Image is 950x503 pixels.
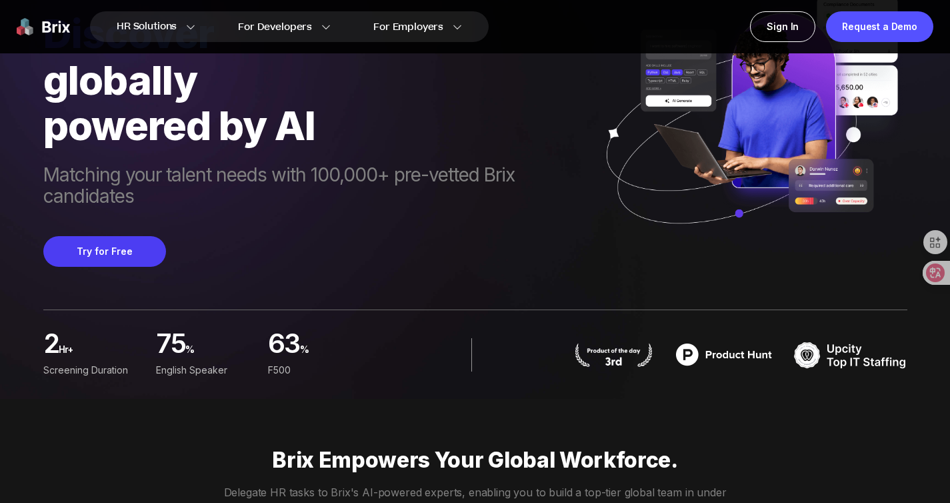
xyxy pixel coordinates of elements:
a: Request a Demo [826,11,933,42]
div: Screening duration [43,363,145,378]
div: powered by AI [43,103,589,148]
div: English Speaker [155,363,257,378]
span: HR Solutions [117,16,177,37]
span: For Developers [238,20,312,34]
span: 2 [43,332,59,360]
span: 63 [268,332,300,360]
span: hr+ [59,339,145,368]
button: Try for Free [43,236,166,267]
div: F500 [268,363,370,378]
span: 75 [155,332,185,360]
a: Sign In [750,11,815,42]
span: % [300,339,370,368]
span: Matching your talent needs with 100,000+ pre-vetted Brix candidates [43,164,589,209]
img: product hunt badge [573,343,654,367]
img: TOP IT STAFFING [794,338,907,372]
span: % [185,339,257,368]
img: product hunt badge [667,338,781,372]
div: globally [43,57,589,103]
span: For Employers [373,20,443,34]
